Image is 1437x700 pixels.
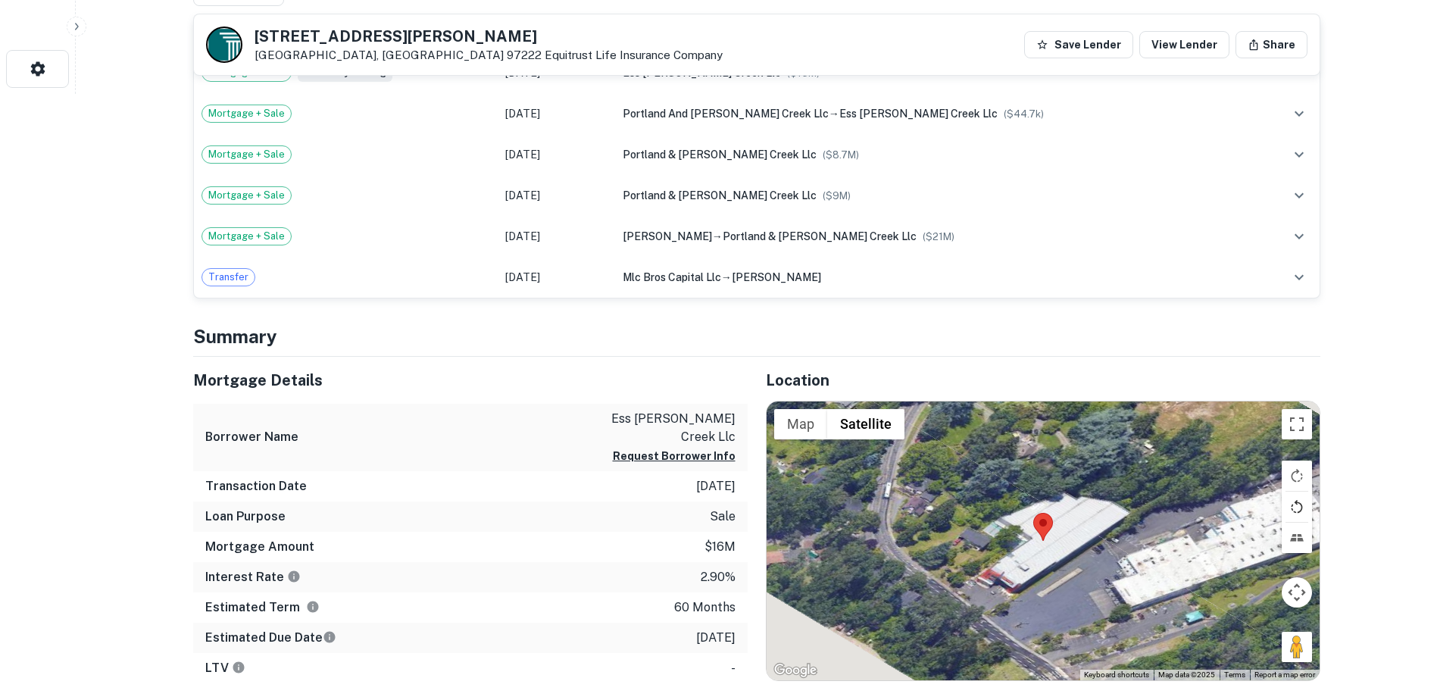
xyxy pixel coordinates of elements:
[498,134,615,175] td: [DATE]
[774,409,827,439] button: Show street map
[1158,670,1215,679] span: Map data ©2025
[1286,142,1312,167] button: expand row
[1236,31,1307,58] button: Share
[255,29,723,44] h5: [STREET_ADDRESS][PERSON_NAME]
[323,630,336,644] svg: Estimate is based on a standard schedule for this type of loan.
[498,216,615,257] td: [DATE]
[205,508,286,526] h6: Loan Purpose
[498,257,615,298] td: [DATE]
[623,108,829,120] span: portland and [PERSON_NAME] creek llc
[1282,492,1312,522] button: Rotate map counterclockwise
[498,175,615,216] td: [DATE]
[599,410,736,446] p: ess [PERSON_NAME] creek llc
[205,568,301,586] h6: Interest Rate
[623,269,1251,286] div: →
[1286,264,1312,290] button: expand row
[287,570,301,583] svg: The interest rates displayed on the website are for informational purposes only and may be report...
[1286,223,1312,249] button: expand row
[839,108,998,120] span: ess [PERSON_NAME] creek llc
[623,189,817,202] span: portland & [PERSON_NAME] creek llc
[1282,409,1312,439] button: Toggle fullscreen view
[674,598,736,617] p: 60 months
[766,369,1320,392] h5: Location
[1254,670,1315,679] a: Report a map error
[205,428,298,446] h6: Borrower Name
[205,629,336,647] h6: Estimated Due Date
[306,600,320,614] svg: Term is based on a standard schedule for this type of loan.
[704,538,736,556] p: $16m
[255,48,723,62] p: [GEOGRAPHIC_DATA], [GEOGRAPHIC_DATA] 97222
[205,477,307,495] h6: Transaction Date
[1139,31,1229,58] a: View Lender
[1282,461,1312,491] button: Rotate map clockwise
[696,629,736,647] p: [DATE]
[202,270,255,285] span: Transfer
[787,67,820,79] span: ($ 16M )
[205,598,320,617] h6: Estimated Term
[205,659,245,677] h6: LTV
[623,148,817,161] span: portland & [PERSON_NAME] creek llc
[202,147,291,162] span: Mortgage + Sale
[1282,577,1312,608] button: Map camera controls
[1224,670,1245,679] a: Terms (opens in new tab)
[827,409,904,439] button: Show satellite imagery
[1024,31,1133,58] button: Save Lender
[710,508,736,526] p: sale
[696,477,736,495] p: [DATE]
[823,190,851,202] span: ($ 9M )
[498,93,615,134] td: [DATE]
[205,538,314,556] h6: Mortgage Amount
[623,228,1251,245] div: →
[770,661,820,680] a: Open this area in Google Maps (opens a new window)
[623,67,781,79] span: ess [PERSON_NAME] creek llc
[202,188,291,203] span: Mortgage + Sale
[1361,579,1437,652] iframe: Chat Widget
[623,271,721,283] span: mlc bros capital llc
[193,323,1320,350] h4: Summary
[545,48,723,61] a: Equitrust Life Insurance Company
[232,661,245,674] svg: LTVs displayed on the website are for informational purposes only and may be reported incorrectly...
[1282,523,1312,553] button: Tilt map
[623,230,712,242] span: [PERSON_NAME]
[193,369,748,392] h5: Mortgage Details
[613,447,736,465] button: Request Borrower Info
[723,230,917,242] span: portland & [PERSON_NAME] creek llc
[923,231,954,242] span: ($ 21M )
[1286,183,1312,208] button: expand row
[202,229,291,244] span: Mortgage + Sale
[1282,632,1312,662] button: Drag Pegman onto the map to open Street View
[1084,670,1149,680] button: Keyboard shortcuts
[701,568,736,586] p: 2.90%
[770,661,820,680] img: Google
[823,149,859,161] span: ($ 8.7M )
[1004,108,1044,120] span: ($ 44.7k )
[1286,101,1312,127] button: expand row
[623,105,1251,122] div: →
[202,106,291,121] span: Mortgage + Sale
[732,271,821,283] span: [PERSON_NAME]
[731,659,736,677] p: -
